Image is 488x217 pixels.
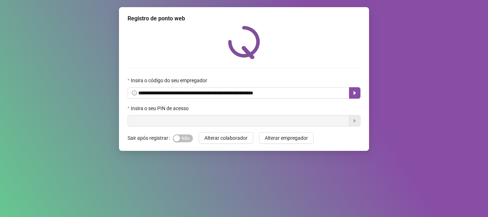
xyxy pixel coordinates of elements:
button: Alterar empregador [259,132,314,144]
span: Alterar colaborador [204,134,248,142]
span: Alterar empregador [265,134,308,142]
button: Alterar colaborador [199,132,253,144]
label: Insira o seu PIN de acesso [128,104,193,112]
label: Sair após registrar [128,132,173,144]
span: info-circle [132,90,137,95]
img: QRPoint [228,26,260,59]
label: Insira o código do seu empregador [128,77,212,84]
span: caret-right [352,90,358,96]
div: Registro de ponto web [128,14,360,23]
